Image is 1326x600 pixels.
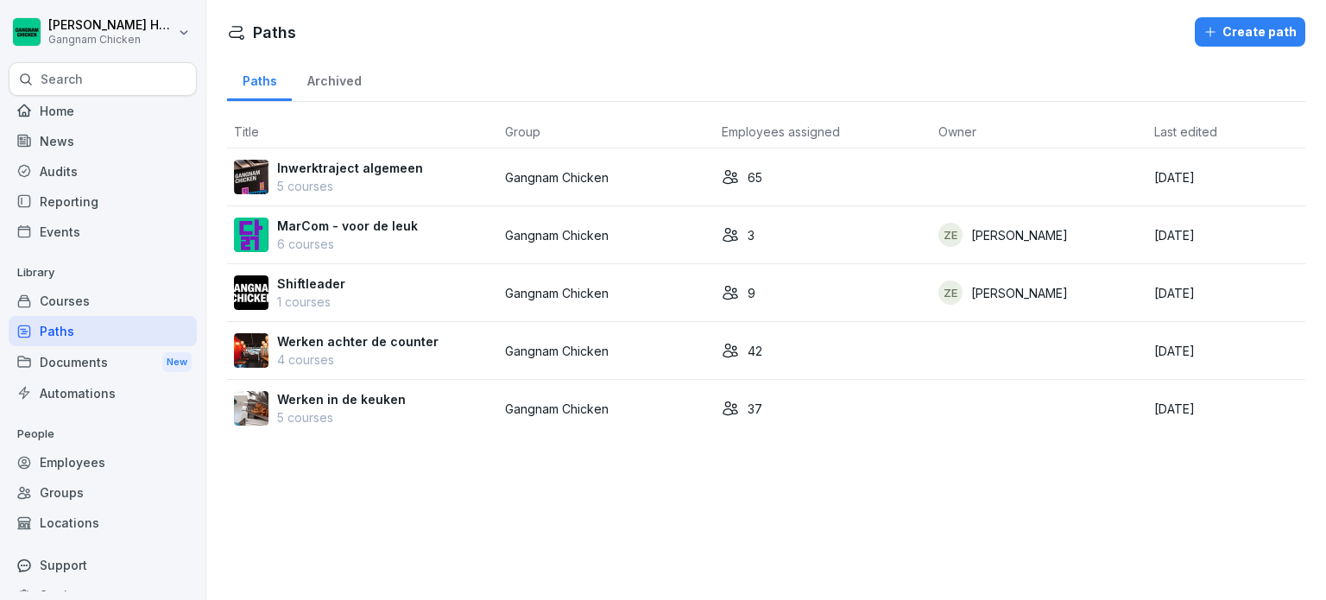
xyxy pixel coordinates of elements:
div: Support [9,550,197,580]
p: People [9,420,197,448]
div: ZE [938,223,963,247]
img: xjc863lv0j2qnvdiyf77qd6p.png [234,160,268,194]
a: Employees [9,447,197,477]
img: c9l2mkjll9cygntd911oiyqz.png [234,391,268,426]
p: 65 [748,168,762,186]
p: Gangnam Chicken [505,342,708,360]
p: Gangnam Chicken [505,226,708,244]
div: New [162,352,192,372]
img: jqe9eibatxsla16ukkxc3881.png [234,333,268,368]
p: 42 [748,342,762,360]
p: [PERSON_NAME] [971,226,1068,244]
a: Events [9,217,197,247]
p: [DATE] [1154,342,1298,360]
a: Groups [9,477,197,508]
p: 1 courses [277,293,345,311]
p: MarCom - voor de leuk [277,217,418,235]
a: Automations [9,378,197,408]
div: ZE [938,281,963,305]
p: [DATE] [1154,284,1298,302]
a: DocumentsNew [9,346,197,378]
p: [DATE] [1154,226,1298,244]
p: Search [41,71,83,88]
a: Home [9,96,197,126]
a: Archived [292,57,376,101]
span: Title [234,124,259,139]
p: Shiftleader [277,275,345,293]
a: News [9,126,197,156]
p: 5 courses [277,177,423,195]
div: Create path [1203,22,1297,41]
a: Paths [227,57,292,101]
th: Group [498,116,715,148]
p: Gangnam Chicken [505,284,708,302]
button: Create path [1195,17,1305,47]
p: Gangnam Chicken [505,400,708,418]
p: 5 courses [277,408,406,426]
p: Library [9,259,197,287]
p: 9 [748,284,755,302]
a: Locations [9,508,197,538]
h1: Paths [253,21,296,44]
img: yphq83qi28j19hq32qewxpfr.png [234,275,268,310]
p: 37 [748,400,762,418]
p: 6 courses [277,235,418,253]
img: c4wrm1c26t4ibh2c2vheolpg.png [234,218,268,252]
span: Owner [938,124,976,139]
span: Employees assigned [722,124,840,139]
p: Inwerktraject algemeen [277,159,423,177]
p: Gangnam Chicken [48,34,174,46]
a: Reporting [9,186,197,217]
p: 3 [748,226,755,244]
a: Paths [9,316,197,346]
p: [PERSON_NAME] Holla [48,18,174,33]
p: [PERSON_NAME] [971,284,1068,302]
a: Courses [9,286,197,316]
p: [DATE] [1154,400,1298,418]
div: Documents [9,346,197,378]
p: Gangnam Chicken [505,168,708,186]
p: Werken achter de counter [277,332,439,351]
p: Werken in de keuken [277,390,406,408]
p: 4 courses [277,351,439,369]
span: Last edited [1154,124,1217,139]
p: [DATE] [1154,168,1298,186]
a: Audits [9,156,197,186]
